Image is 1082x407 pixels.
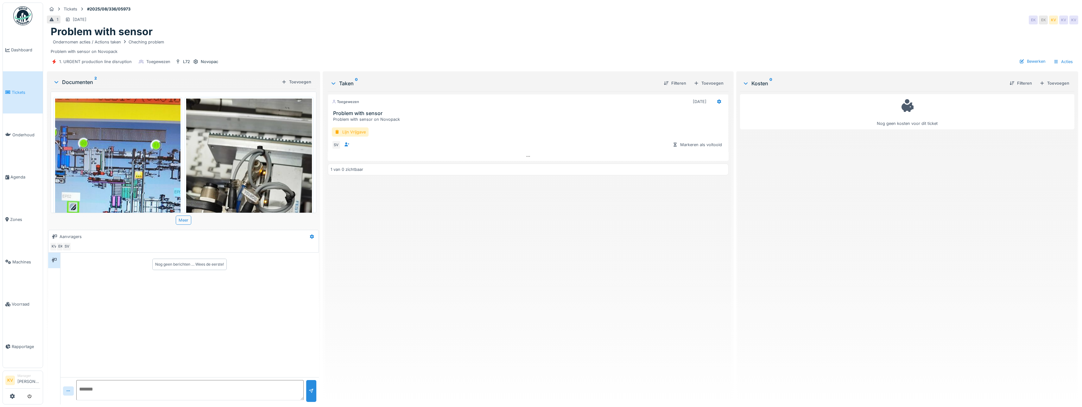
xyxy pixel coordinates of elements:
div: [DATE] [73,16,86,23]
a: Tickets [3,71,43,114]
span: Agenda [10,174,40,180]
span: Machines [12,259,40,265]
a: Onderhoud [3,113,43,156]
div: Ondernomen acties / Actions taken Cheching problem [53,39,164,45]
div: SV [62,242,71,251]
div: Markeren als voltooid [670,140,724,149]
a: Zones [3,198,43,241]
span: Zones [10,216,40,223]
div: Aanvragers [60,234,82,240]
div: 1 van 0 zichtbaar [331,166,363,172]
div: Toevoegen [1037,79,1072,87]
sup: 2 [94,78,97,86]
a: Agenda [3,156,43,198]
div: 1. URGENT production line disruption [59,59,132,65]
div: Toevoegen [279,78,314,86]
div: 1 [57,16,58,23]
div: Toegewezen [332,99,359,105]
a: Machines [3,241,43,283]
li: KV [5,376,15,385]
div: Problem with sensor on Novopack [51,38,1074,55]
span: Dashboard [11,47,40,53]
div: Filteren [1007,79,1035,87]
div: Tickets [64,6,77,12]
div: KV [50,242,59,251]
div: Bewerken [1017,57,1048,66]
div: [DATE] [693,99,706,105]
a: Dashboard [3,29,43,71]
div: Toegewezen [146,59,170,65]
a: Rapportage [3,326,43,368]
div: Nog geen berichten … Wees de eerste! [155,262,224,267]
div: KV [1069,16,1078,24]
div: Toevoegen [691,79,726,87]
div: Novopac [201,59,218,65]
div: Problem with sensor on Novopack [333,116,726,122]
h3: Problem with sensor [333,110,726,116]
img: Badge_color-CXgf-gQk.svg [13,6,32,25]
sup: 0 [769,80,772,87]
div: KV [1049,16,1058,24]
div: Acties [1051,57,1076,66]
div: EK [56,242,65,251]
div: L72 [183,59,190,65]
a: KV Manager[PERSON_NAME] [5,373,40,389]
div: Nog geen kosten voor dit ticket [744,97,1070,126]
div: Filteren [661,79,689,87]
img: 0vlkyufd0ajotf4o0uewev2znosk [186,99,312,321]
div: Manager [17,373,40,378]
div: KV [1059,16,1068,24]
span: Onderhoud [12,132,40,138]
sup: 0 [355,80,358,87]
a: Voorraad [3,283,43,326]
div: Kosten [743,80,1004,87]
div: SV [332,140,341,149]
div: EK [1039,16,1048,24]
div: Documenten [53,78,279,86]
li: [PERSON_NAME] [17,373,40,387]
h1: Problem with sensor [51,26,153,38]
img: vm5vnm96j2npjwvbjrxu91myynw3 [55,99,180,321]
span: Tickets [12,89,40,95]
div: Lijn Vrijgave [332,127,369,137]
strong: #2025/08/336/05973 [85,6,133,12]
div: Meer [176,216,191,225]
div: Taken [330,80,659,87]
div: EK [1029,16,1038,24]
span: Voorraad [12,301,40,307]
span: Rapportage [12,344,40,350]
